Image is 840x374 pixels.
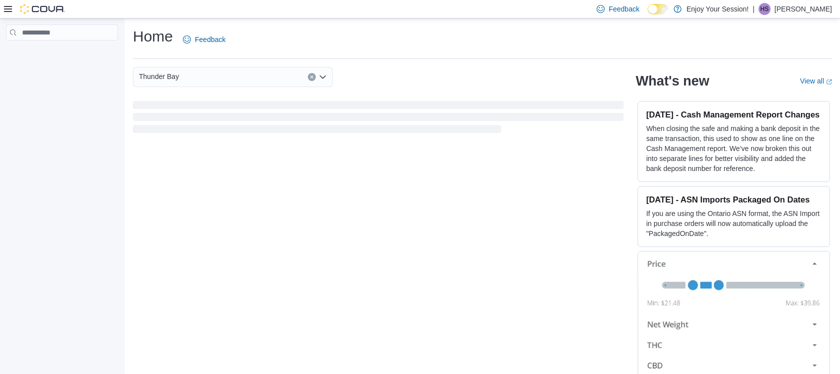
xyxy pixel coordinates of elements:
span: Thunder Bay [139,70,179,82]
span: HS [761,3,769,15]
h1: Home [133,26,173,46]
h3: [DATE] - ASN Imports Packaged On Dates [646,194,822,204]
img: Cova [20,4,65,14]
svg: External link [826,79,832,85]
p: Enjoy Your Session! [687,3,749,15]
span: Feedback [195,34,225,44]
p: | [753,3,755,15]
input: Dark Mode [648,4,669,14]
nav: Complex example [6,42,118,66]
a: View allExternal link [800,77,832,85]
span: Feedback [609,4,639,14]
div: Harley Splett [759,3,771,15]
button: Clear input [308,73,316,81]
p: If you are using the Ontario ASN format, the ASN Import in purchase orders will now automatically... [646,208,822,238]
p: When closing the safe and making a bank deposit in the same transaction, this used to show as one... [646,123,822,173]
h2: What's new [636,73,709,89]
button: Open list of options [319,73,327,81]
p: [PERSON_NAME] [775,3,832,15]
span: Loading [133,103,624,135]
a: Feedback [179,29,229,49]
h3: [DATE] - Cash Management Report Changes [646,109,822,119]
